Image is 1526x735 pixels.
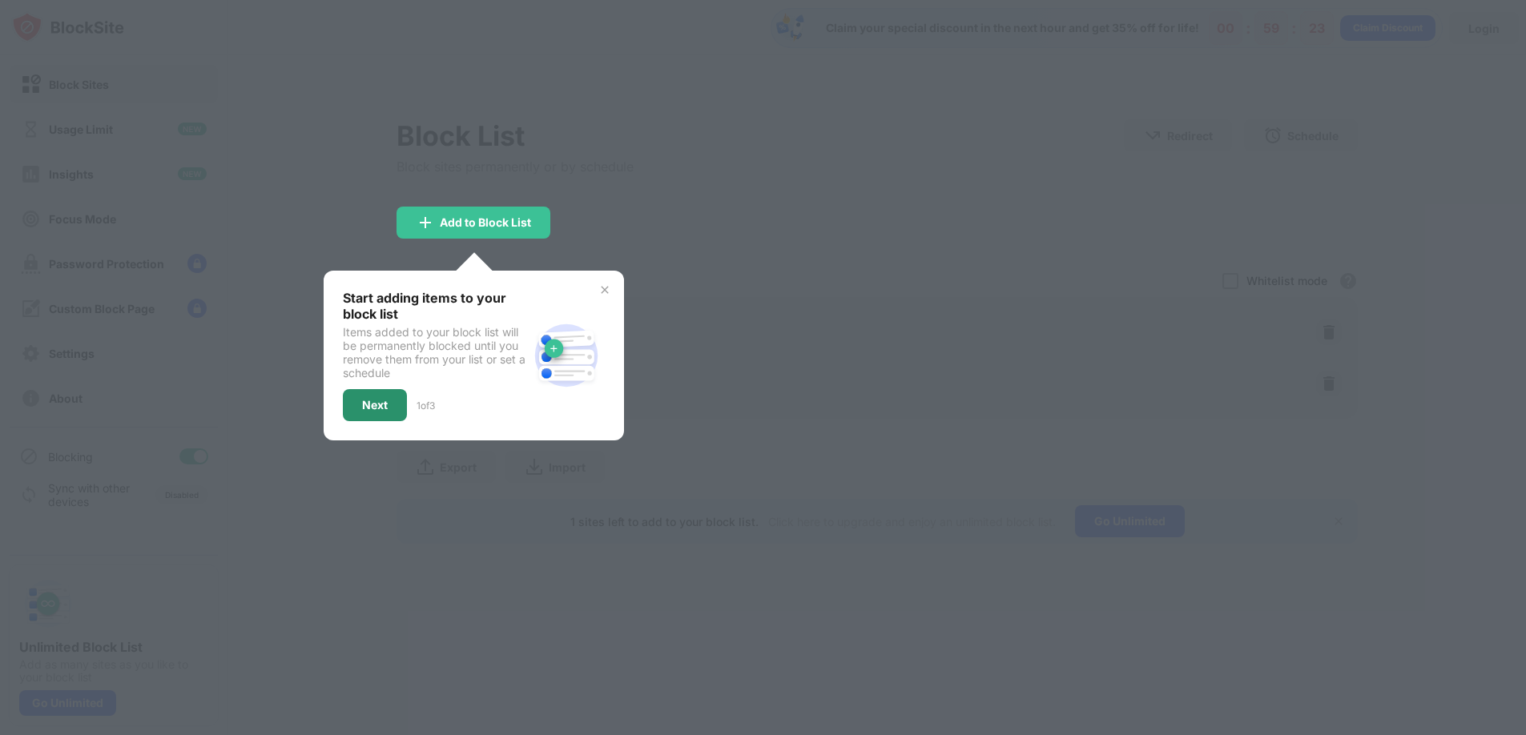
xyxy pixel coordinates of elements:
[343,290,528,322] div: Start adding items to your block list
[598,283,611,296] img: x-button.svg
[440,216,531,229] div: Add to Block List
[417,400,435,412] div: 1 of 3
[362,399,388,412] div: Next
[528,317,605,394] img: block-site.svg
[343,325,528,380] div: Items added to your block list will be permanently blocked until you remove them from your list o...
